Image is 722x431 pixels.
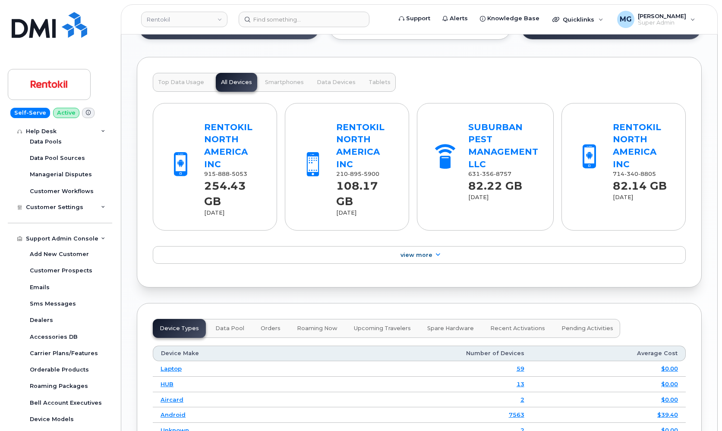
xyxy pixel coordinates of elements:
[468,171,511,177] span: 631
[141,12,227,27] a: Rentokil
[613,175,667,192] strong: 82.14 GB
[468,122,538,169] a: SUBURBAN PEST MANAGEMENT LLC
[427,325,474,332] span: Spare Hardware
[450,14,468,23] span: Alerts
[613,122,661,169] a: RENTOKIL NORTH AMERICA INC
[657,411,678,418] a: $39.40
[684,394,716,425] iframe: Messenger Launcher
[312,73,361,92] button: Data Devices
[487,14,539,23] span: Knowledge Base
[336,175,378,207] strong: 108.17 GB
[532,346,686,361] th: Average Cost
[613,194,670,201] div: [DATE]
[563,16,594,23] span: Quicklinks
[509,411,524,418] a: 7563
[261,325,281,332] span: Orders
[297,325,337,332] span: Roaming Now
[546,11,609,28] div: Quicklinks
[204,175,246,207] strong: 254.43 GB
[336,122,385,169] a: RENTOKIL NORTH AMERICA INC
[230,171,247,177] span: 5053
[204,209,262,217] div: [DATE]
[260,73,309,92] button: Smartphones
[393,10,436,27] a: Support
[406,14,430,23] span: Support
[620,14,632,25] span: MG
[362,171,379,177] span: 5900
[161,396,183,403] a: Aircard
[661,396,678,403] a: $0.00
[520,396,524,403] a: 2
[613,171,656,177] span: 714
[480,171,494,177] span: 356
[400,252,432,258] span: View More
[153,346,331,361] th: Device Make
[661,365,678,372] a: $0.00
[158,79,204,86] span: Top Data Usage
[204,171,247,177] span: 915
[638,19,686,26] span: Super Admin
[474,10,545,27] a: Knowledge Base
[153,73,209,92] button: Top Data Usage
[153,246,686,264] a: View More
[638,171,656,177] span: 8805
[468,194,538,201] div: [DATE]
[161,411,186,418] a: Android
[624,171,638,177] span: 340
[561,325,613,332] span: Pending Activities
[215,325,244,332] span: Data Pool
[369,79,391,86] span: Tablets
[161,381,173,387] a: HUB
[204,122,252,169] a: RENTOKIL NORTH AMERICA INC
[468,175,522,192] strong: 82.22 GB
[239,12,369,27] input: Find something...
[490,325,545,332] span: Recent Activations
[661,381,678,387] a: $0.00
[161,365,182,372] a: Laptop
[265,79,304,86] span: Smartphones
[363,73,396,92] button: Tablets
[216,171,230,177] span: 888
[517,365,524,372] a: 59
[611,11,701,28] div: Monique Garlington
[331,346,532,361] th: Number of Devices
[336,171,379,177] span: 210
[354,325,411,332] span: Upcoming Travelers
[317,79,356,86] span: Data Devices
[436,10,474,27] a: Alerts
[348,171,362,177] span: 895
[494,171,511,177] span: 8757
[517,381,524,387] a: 13
[638,12,686,19] span: [PERSON_NAME]
[336,209,394,217] div: [DATE]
